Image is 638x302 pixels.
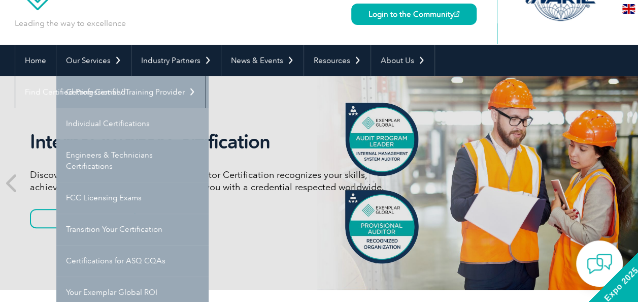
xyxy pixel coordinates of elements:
img: contact-chat.png [587,251,612,277]
a: Engineers & Technicians Certifications [56,139,209,182]
a: FCC Licensing Exams [56,182,209,214]
a: Industry Partners [131,45,221,76]
a: Individual Certifications [56,108,209,139]
a: Certifications for ASQ CQAs [56,245,209,277]
a: News & Events [221,45,304,76]
img: open_square.png [454,11,459,17]
a: Learn More [30,209,136,228]
a: Resources [304,45,371,76]
a: About Us [371,45,434,76]
a: Our Services [56,45,131,76]
a: Home [15,45,56,76]
a: Find Certified Professional / Training Provider [15,76,205,108]
a: Login to the Community [351,4,477,25]
a: Transition Your Certification [56,214,209,245]
p: Discover how our redesigned Internal Auditor Certification recognizes your skills, achievements, ... [30,169,411,193]
h2: Internal Auditor Certification [30,130,411,154]
img: en [622,4,635,14]
p: Leading the way to excellence [15,18,126,29]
